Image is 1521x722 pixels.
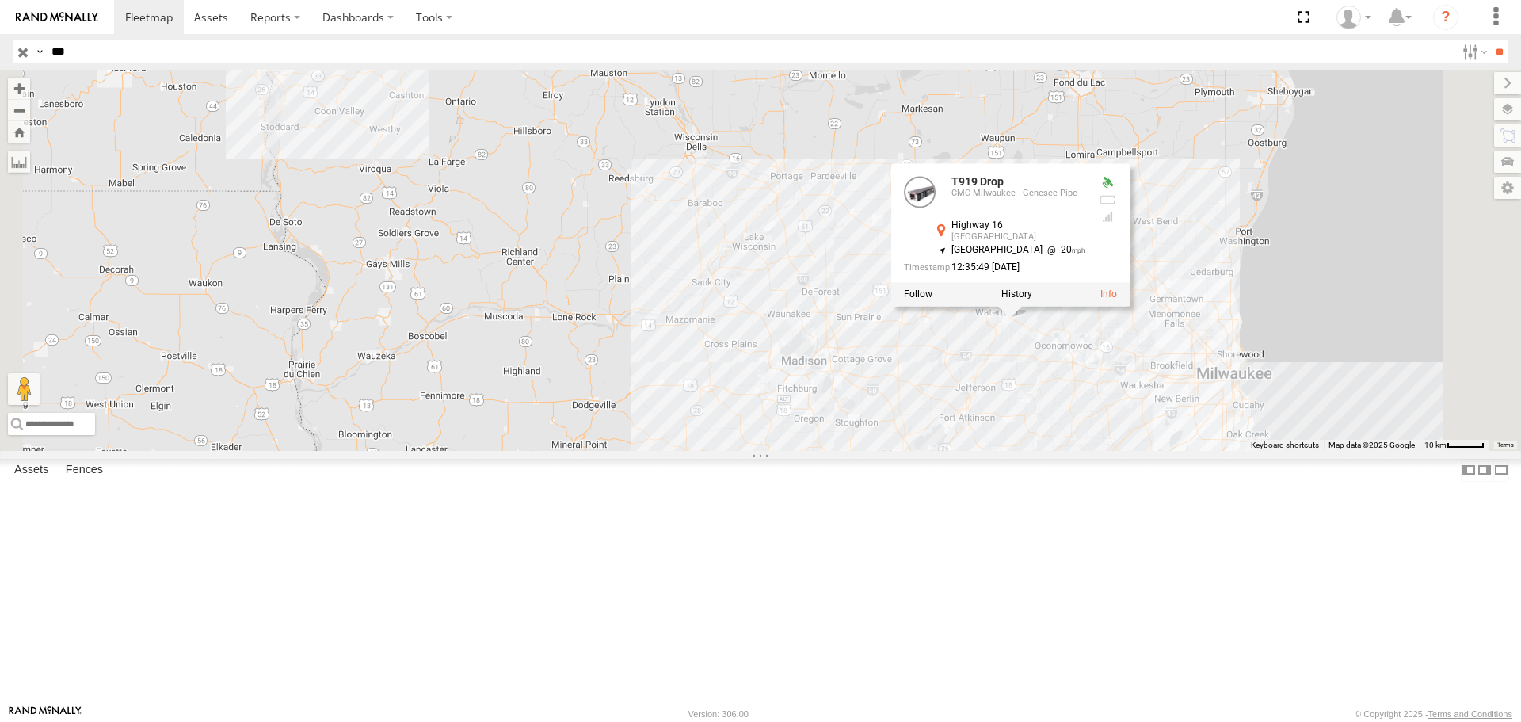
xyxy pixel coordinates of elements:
[1456,40,1490,63] label: Search Filter Options
[58,460,111,482] label: Fences
[8,99,30,121] button: Zoom out
[1420,440,1489,451] button: Map Scale: 10 km per 44 pixels
[951,233,1086,243] div: [GEOGRAPHIC_DATA]
[1251,440,1319,451] button: Keyboard shortcuts
[8,373,40,405] button: Drag Pegman onto the map to open Street View
[1433,5,1458,30] i: ?
[1494,177,1521,199] label: Map Settings
[1461,459,1477,482] label: Dock Summary Table to the Left
[8,78,30,99] button: Zoom in
[1001,289,1032,300] label: View Asset History
[904,289,932,300] label: Realtime tracking of Asset
[1043,245,1086,256] span: 20
[904,177,936,208] a: View Asset Details
[951,189,1086,199] div: CMC Milwaukee - Genesee Pipe
[1493,459,1509,482] label: Hide Summary Table
[9,706,82,722] a: Visit our Website
[6,460,56,482] label: Assets
[1424,441,1447,449] span: 10 km
[1331,6,1377,29] div: Cindy Spingler
[33,40,46,63] label: Search Query
[1098,194,1117,207] div: No battery health information received from this device.
[951,176,1004,189] a: T919 Drop
[688,709,749,719] div: Version: 306.00
[1328,441,1415,449] span: Map data ©2025 Google
[1355,709,1512,719] div: © Copyright 2025 -
[1098,177,1117,189] div: Valid GPS Fix
[951,221,1086,231] div: Highway 16
[1428,709,1512,719] a: Terms and Conditions
[1100,289,1117,300] a: View Asset Details
[8,121,30,143] button: Zoom Home
[8,151,30,173] label: Measure
[1477,459,1492,482] label: Dock Summary Table to the Right
[16,12,98,23] img: rand-logo.svg
[1497,441,1514,448] a: Terms (opens in new tab)
[951,245,1043,256] span: [GEOGRAPHIC_DATA]
[1098,211,1117,223] div: Last Event GSM Signal Strength
[904,263,1086,273] div: Date/time of location update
